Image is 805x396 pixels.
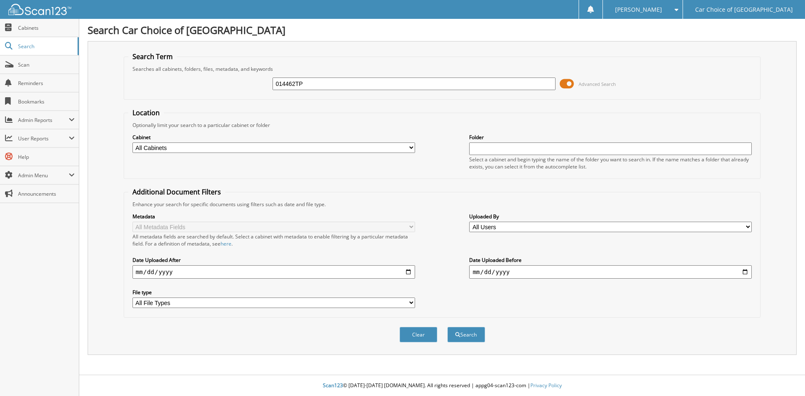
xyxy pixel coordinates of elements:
[469,156,752,170] div: Select a cabinet and begin typing the name of the folder you want to search in. If the name match...
[18,190,75,197] span: Announcements
[18,24,75,31] span: Cabinets
[128,52,177,61] legend: Search Term
[18,116,69,124] span: Admin Reports
[132,256,415,264] label: Date Uploaded After
[128,201,756,208] div: Enhance your search for specific documents using filters such as date and file type.
[18,80,75,87] span: Reminders
[447,327,485,342] button: Search
[400,327,437,342] button: Clear
[128,122,756,129] div: Optionally limit your search to a particular cabinet or folder
[18,153,75,160] span: Help
[18,61,75,68] span: Scan
[469,213,752,220] label: Uploaded By
[18,135,69,142] span: User Reports
[469,134,752,141] label: Folder
[128,187,225,197] legend: Additional Document Filters
[469,265,752,279] input: end
[132,213,415,220] label: Metadata
[530,382,562,389] a: Privacy Policy
[132,233,415,247] div: All metadata fields are searched by default. Select a cabinet with metadata to enable filtering b...
[128,65,756,72] div: Searches all cabinets, folders, files, metadata, and keywords
[763,356,805,396] iframe: Chat Widget
[8,4,71,15] img: scan123-logo-white.svg
[695,7,793,12] span: Car Choice of [GEOGRAPHIC_DATA]
[128,108,164,117] legend: Location
[579,81,616,87] span: Advanced Search
[132,134,415,141] label: Cabinet
[18,98,75,105] span: Bookmarks
[132,289,415,296] label: File type
[221,240,231,247] a: here
[323,382,343,389] span: Scan123
[18,43,73,50] span: Search
[615,7,662,12] span: [PERSON_NAME]
[79,375,805,396] div: © [DATE]-[DATE] [DOMAIN_NAME]. All rights reserved | appg04-scan123-com |
[18,172,69,179] span: Admin Menu
[132,265,415,279] input: start
[88,23,797,37] h1: Search Car Choice of [GEOGRAPHIC_DATA]
[469,256,752,264] label: Date Uploaded Before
